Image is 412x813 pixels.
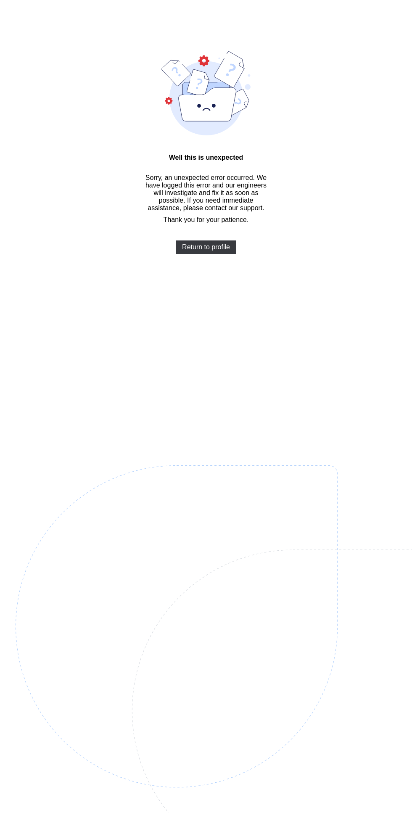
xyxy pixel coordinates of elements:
img: error-bound.9d27ae2af7d8ffd69f21ced9f822e0fd.svg [161,51,251,135]
span: Return to profile [182,243,230,251]
span: Thank you for your patience. [164,216,249,223]
span: Well this is unexpected [144,154,268,161]
span: Sorry, an unexpected error occurred. We have logged this error and our engineers will investigate... [144,174,268,212]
